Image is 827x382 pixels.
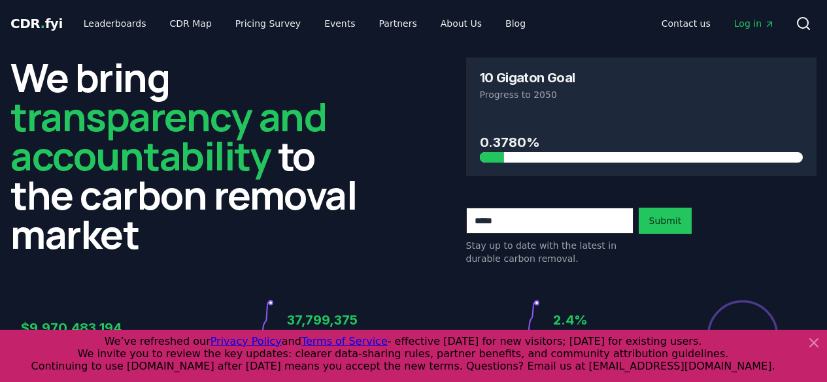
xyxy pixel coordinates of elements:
[287,310,414,330] h3: 37,799,375
[724,12,785,35] a: Log in
[651,12,785,35] nav: Main
[21,318,148,338] h3: $9,970,483,194
[369,12,428,35] a: Partners
[10,16,63,31] span: CDR fyi
[225,12,311,35] a: Pricing Survey
[73,12,157,35] a: Leaderboards
[10,57,362,253] h2: We bring to the carbon removal market
[41,16,45,31] span: .
[553,310,680,330] h3: 2.4%
[430,12,492,35] a: About Us
[160,12,222,35] a: CDR Map
[314,12,365,35] a: Events
[480,133,803,152] h3: 0.3780%
[495,12,536,35] a: Blog
[480,71,575,84] h3: 10 Gigaton Goal
[651,12,721,35] a: Contact us
[10,14,63,33] a: CDR.fyi
[10,89,326,182] span: transparency and accountability
[480,88,803,101] p: Progress to 2050
[466,239,633,265] p: Stay up to date with the latest in durable carbon removal.
[639,208,692,234] button: Submit
[73,12,536,35] nav: Main
[706,299,779,372] div: Percentage of sales delivered
[734,17,775,30] span: Log in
